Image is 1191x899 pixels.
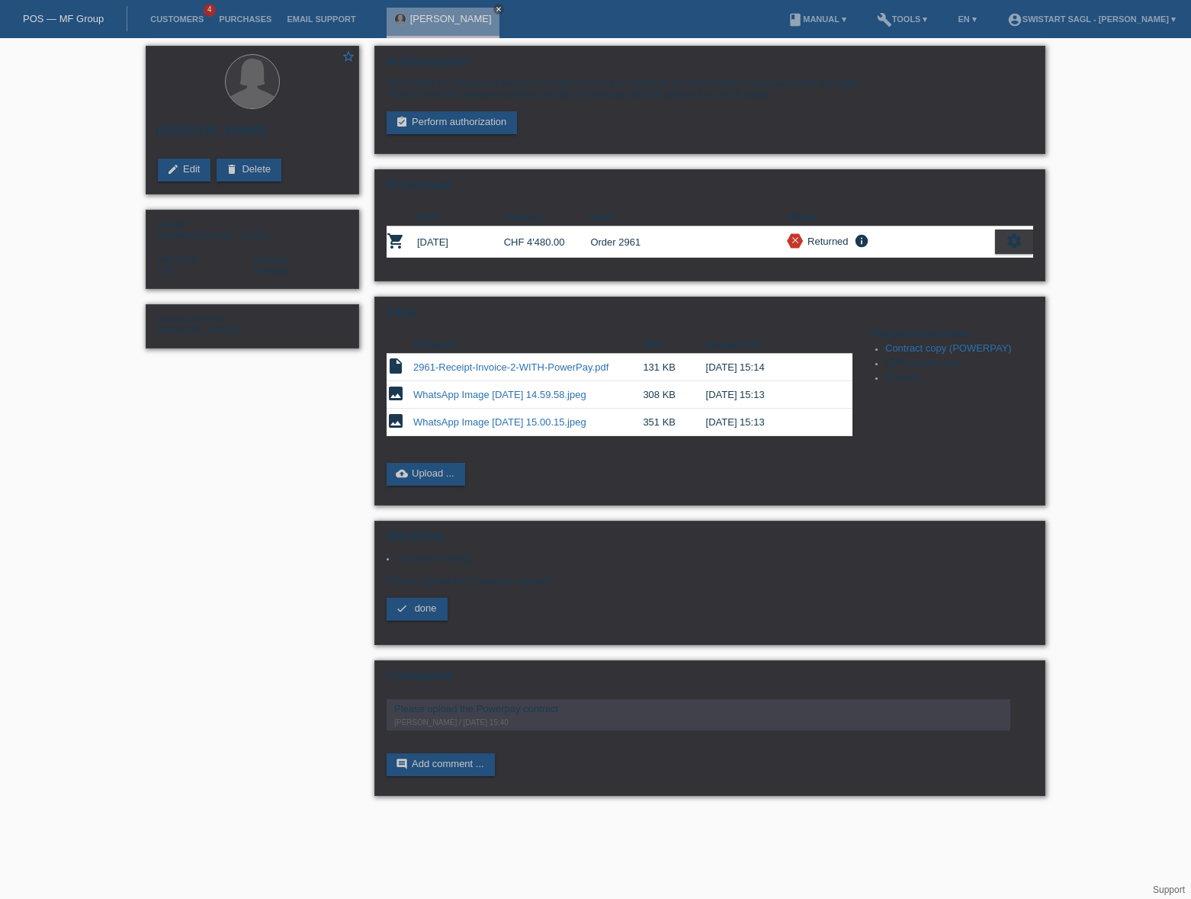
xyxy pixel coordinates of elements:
[706,336,831,354] th: Upload time
[706,409,831,436] td: [DATE] 15:13
[643,409,705,436] td: 351 KB
[885,342,1012,354] a: Contract copy (POWERPAY)
[790,235,801,246] i: close
[387,178,1033,201] h2: Purchases
[387,305,1033,328] h2: Files
[877,12,892,27] i: build
[226,163,238,175] i: delete
[885,357,1033,371] li: ID/Passport copy
[342,50,355,63] i: star_border
[396,467,408,480] i: cloud_upload
[706,354,831,381] td: [DATE] 15:14
[387,412,405,430] i: image
[643,381,705,409] td: 308 KB
[872,328,1033,339] h4: Required documents
[387,463,465,486] a: cloud_uploadUpload ...
[413,361,608,373] a: 2961-Receipt-Invoice-2-WITH-PowerPay.pdf
[413,416,586,428] a: WhatsApp Image [DATE] 15.00.15.jpeg
[387,384,405,403] i: image
[410,13,492,24] a: [PERSON_NAME]
[158,265,172,276] span: Switzerland
[504,226,591,258] td: CHF 4'480.00
[1153,885,1185,895] a: Support
[387,669,1033,692] h2: Comments
[387,111,517,134] a: assignment_turned_inPerform authorization
[211,14,279,24] a: Purchases
[787,208,995,226] th: Status
[417,226,504,258] td: [DATE]
[158,255,197,264] span: Nationality
[643,354,705,381] td: 131 KB
[1007,12,1022,27] i: account_circle
[387,232,405,250] i: POSP00027008
[885,371,1033,386] li: Receipt
[387,598,448,621] a: check done
[869,14,936,24] a: buildTools ▾
[396,116,408,128] i: assignment_turned_in
[706,381,831,409] td: [DATE] 15:13
[803,233,848,249] div: Returned
[342,50,355,66] a: star_border
[158,218,252,241] div: [DEMOGRAPHIC_DATA]
[387,54,1033,77] h2: Authorization
[252,255,290,264] span: Language
[158,124,347,146] h2: [PERSON_NAME]
[590,226,787,258] td: Order 2961
[158,159,210,181] a: editEdit
[417,208,504,226] th: Date
[252,265,289,276] span: Deutsch
[951,14,984,24] a: EN ▾
[387,357,405,375] i: insert_drive_file
[1000,14,1183,24] a: account_circleSwistart Sagl - [PERSON_NAME] ▾
[495,5,502,13] i: close
[415,602,437,614] span: done
[394,703,1003,714] div: Please upload the Powerpay contract
[394,718,1003,727] div: [PERSON_NAME] / [DATE] 15:40
[279,14,363,24] a: Email Support
[143,14,211,24] a: Customers
[396,758,408,770] i: comment
[396,552,1033,563] li: Contract missing
[788,12,803,27] i: book
[387,77,1033,100] div: Some time has passed since the last authorization and therefore the authorization must be carried...
[167,163,179,175] i: edit
[1006,233,1022,249] i: settings
[493,4,504,14] a: close
[504,208,591,226] th: Amount
[396,602,408,615] i: check
[204,4,216,17] span: 4
[643,336,705,354] th: Size
[158,220,186,229] span: Gender
[590,208,787,226] th: Note
[387,529,1033,552] h2: Workflow
[780,14,854,24] a: bookManual ▾
[158,313,252,336] div: [PERSON_NAME]
[852,233,871,249] i: info
[387,552,1033,632] div: Please upload the Powerpay contract
[413,389,586,400] a: WhatsApp Image [DATE] 14.59.58.jpeg
[158,314,226,323] span: External reference
[387,753,495,776] a: commentAdd comment ...
[217,159,281,181] a: deleteDelete
[413,336,643,354] th: Filename
[23,13,104,24] a: POS — MF Group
